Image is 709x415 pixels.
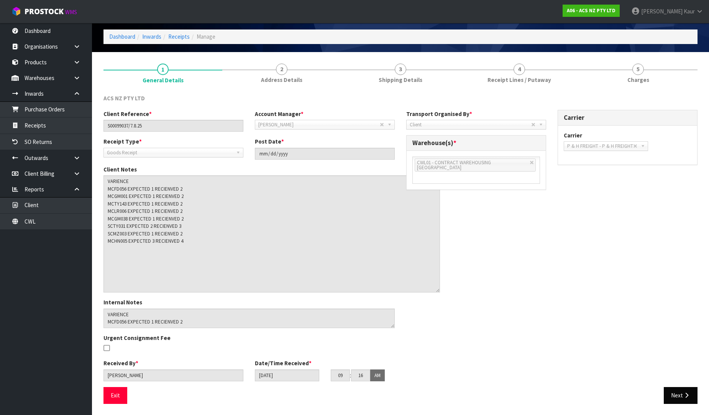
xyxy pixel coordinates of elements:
span: General Details [143,76,184,84]
button: Next [664,387,698,404]
label: Account Manager [255,110,304,118]
label: Internal Notes [103,298,142,306]
button: AM [370,369,385,382]
span: P & H FREIGHT - P & H FREIGHT [567,142,633,151]
label: Client Reference [103,110,152,118]
a: A06 - ACS NZ PTY LTD [563,5,620,17]
span: General Details [103,88,698,410]
span: ProStock [25,7,64,16]
a: Receipts [168,33,190,40]
span: Shipping Details [379,76,422,84]
span: [PERSON_NAME] [641,8,683,15]
span: Manage [197,33,215,40]
span: Address Details [261,76,302,84]
strong: A06 - ACS NZ PTY LTD [567,7,615,14]
input: Client Reference [103,120,243,132]
label: Urgent Consignment Fee [103,334,171,342]
label: Transport Organised By [406,110,472,118]
span: Receipt Lines / Putaway [487,76,551,84]
span: 5 [632,64,644,75]
a: Dashboard [109,33,135,40]
span: 4 [514,64,525,75]
input: Date/Time received [255,369,319,381]
span: Kaur [684,8,695,15]
td: : [350,369,351,382]
button: Exit [103,387,127,404]
small: WMS [65,8,77,16]
label: Carrier [564,131,582,139]
span: [PERSON_NAME] [258,120,380,129]
span: 2 [276,64,287,75]
input: HH [331,369,350,381]
span: Charges [627,76,649,84]
span: ACS NZ PTY LTD [103,95,145,102]
span: CWL01 - CONTRACT WAREHOUSING [GEOGRAPHIC_DATA] [417,159,491,171]
label: Date/Time Received [255,359,312,367]
span: Goods Receipt [107,148,233,157]
img: cube-alt.png [11,7,21,16]
label: Client Notes [103,165,137,173]
span: 3 [395,64,406,75]
label: Received By [103,359,138,367]
span: 1 [157,64,169,75]
a: Inwards [142,33,161,40]
input: MM [351,369,370,381]
label: Receipt Type [103,137,142,145]
label: Post Date [255,137,284,145]
span: Client [410,120,531,129]
h3: Carrier [564,114,691,121]
h3: Warehouse(s) [412,139,540,147]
